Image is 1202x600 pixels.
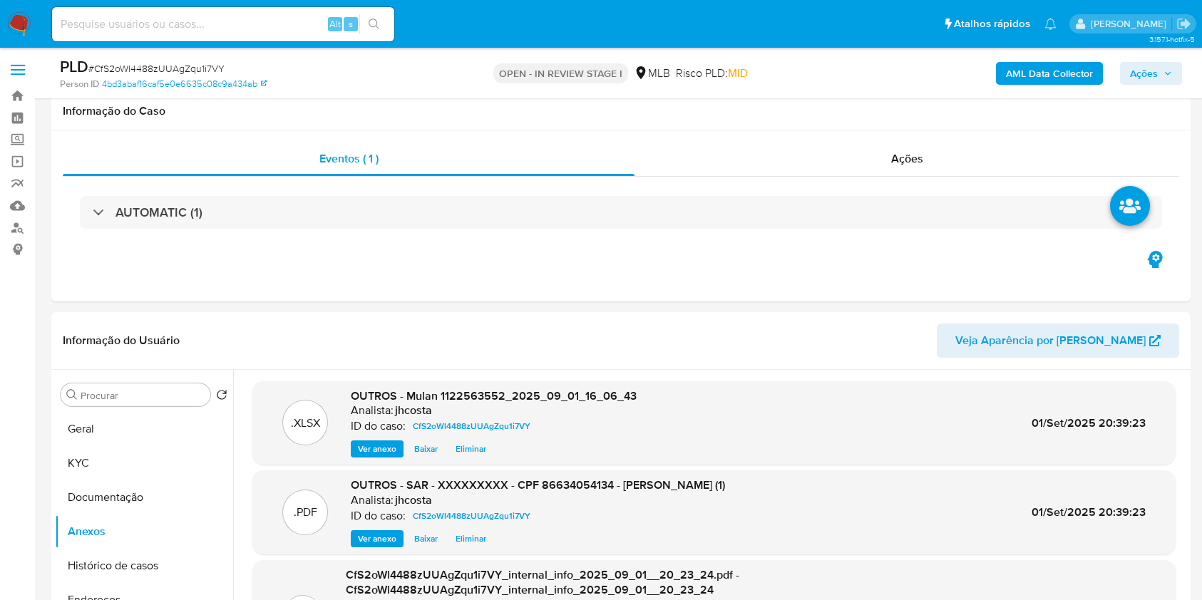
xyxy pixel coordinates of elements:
button: Eliminar [448,440,493,457]
span: Ações [891,150,923,167]
button: search-icon [359,14,389,34]
p: .XLSX [291,415,320,431]
span: s [349,17,353,31]
span: Baixar [414,532,438,546]
h1: Informação do Caso [63,104,1179,118]
h6: jhcosta [395,403,432,418]
button: Veja Aparência por [PERSON_NAME] [937,324,1179,358]
span: Baixar [414,442,438,456]
button: AML Data Collector [996,62,1103,85]
div: MLB [634,66,670,81]
button: Baixar [407,440,445,457]
b: AML Data Collector [1006,62,1093,85]
button: Retornar ao pedido padrão [216,389,227,405]
p: Analista: [351,403,394,418]
span: Atalhos rápidos [954,16,1030,31]
span: Risco PLD: [676,66,748,81]
a: Notificações [1044,18,1057,30]
span: Veja Aparência por [PERSON_NAME] [955,324,1146,358]
span: MID [728,65,748,81]
span: 01/Set/2025 20:39:23 [1032,504,1146,520]
h1: Informação do Usuário [63,333,180,348]
p: OPEN - IN REVIEW STAGE I [493,63,628,83]
button: KYC [55,446,233,480]
span: Eliminar [456,442,486,456]
p: ID do caso: [351,419,406,433]
button: Baixar [407,530,445,547]
p: .PDF [294,505,317,520]
a: 4bd3abaf16caf5e0e6635c08c9a434ab [102,78,267,90]
button: Documentação [55,480,233,514]
a: CfS2oWl4488zUUAgZqu1i7VY [407,507,536,524]
a: CfS2oWl4488zUUAgZqu1i7VY [407,418,536,435]
span: Ver anexo [358,442,396,456]
button: Ações [1120,62,1182,85]
button: Histórico de casos [55,549,233,583]
div: AUTOMATIC (1) [80,196,1162,229]
button: Geral [55,412,233,446]
span: CfS2oWl4488zUUAgZqu1i7VY [413,418,530,435]
input: Procurar [81,389,205,402]
button: Anexos [55,514,233,549]
span: CfS2oWl4488zUUAgZqu1i7VY_internal_info_2025_09_01__20_23_24.pdf - CfS2oWl4488zUUAgZqu1i7VY_intern... [346,567,739,599]
p: jhonata.costa@mercadolivre.com [1091,17,1171,31]
span: Ver anexo [358,532,396,546]
b: Person ID [60,78,99,90]
span: CfS2oWl4488zUUAgZqu1i7VY [413,507,530,524]
span: Eventos ( 1 ) [319,150,379,167]
button: Procurar [66,389,78,400]
p: Analista: [351,493,394,507]
span: OUTROS - SAR - XXXXXXXXX - CPF 86634054134 - [PERSON_NAME] (1) [351,477,725,493]
span: # CfS2oWl4488zUUAgZqu1i7VY [88,61,225,76]
span: Eliminar [456,532,486,546]
h6: jhcosta [395,493,432,507]
span: 01/Set/2025 20:39:23 [1032,415,1146,431]
button: Ver anexo [351,530,404,547]
button: Ver anexo [351,440,404,457]
input: Pesquise usuários ou casos... [52,15,394,33]
b: PLD [60,55,88,78]
span: Alt [329,17,341,31]
button: Eliminar [448,530,493,547]
span: Ações [1130,62,1158,85]
p: ID do caso: [351,509,406,523]
h3: AUTOMATIC (1) [115,205,202,220]
span: OUTROS - Mulan 1122563552_2025_09_01_16_06_43 [351,388,637,404]
a: Sair [1176,16,1191,31]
